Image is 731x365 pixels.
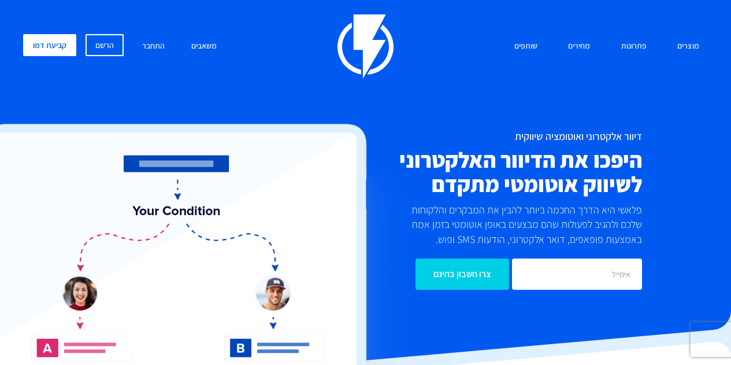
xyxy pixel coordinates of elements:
[403,202,642,247] p: פלאשי היא הדרך החכמה ביותר להבין את המבקרים והלקוחות שלכם ולהגיב לפעולות שהם מבצעים באופן אוטומטי...
[133,34,173,59] a: התחבר
[559,34,599,59] a: מחירים
[86,34,124,56] a: הרשם
[183,34,225,59] a: משאבים
[512,259,642,290] input: אימייל
[23,34,76,56] a: קביעת דמו
[613,34,655,59] a: פתרונות
[317,131,643,142] h1: דיוור אלקטרוני ואוטומציה שיווקית
[317,148,643,196] h2: היפכו את הדיוור האלקטרוני לשיווק אוטומטי מתקדם
[669,34,708,59] a: מוצרים
[506,34,546,59] a: שותפים
[415,259,509,290] input: צרו חשבון בחינם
